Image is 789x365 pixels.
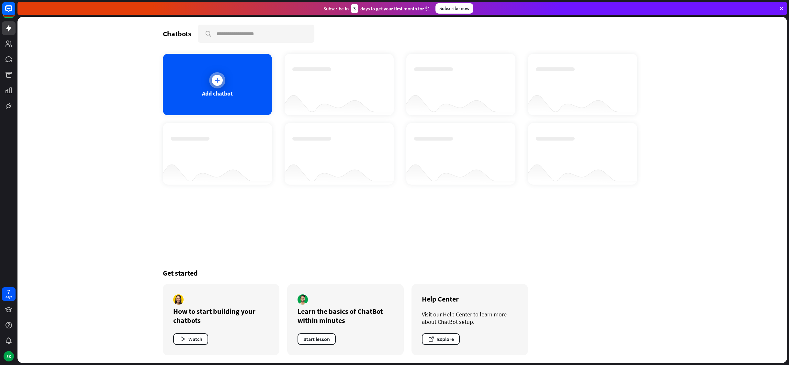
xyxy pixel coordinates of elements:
img: author [173,294,184,305]
div: SK [4,351,14,361]
div: Add chatbot [202,90,233,97]
div: Visit our Help Center to learn more about ChatBot setup. [422,311,518,325]
div: Subscribe in days to get your first month for $1 [323,4,430,13]
button: Explore [422,333,460,345]
a: 7 days [2,287,16,301]
div: Chatbots [163,29,191,38]
div: 7 [7,289,10,295]
button: Start lesson [298,333,336,345]
button: Open LiveChat chat widget [5,3,25,22]
div: Subscribe now [435,3,473,14]
div: 3 [351,4,358,13]
div: Help Center [422,294,518,303]
div: How to start building your chatbots [173,307,269,325]
div: days [6,295,12,299]
div: Learn the basics of ChatBot within minutes [298,307,393,325]
button: Watch [173,333,208,345]
div: Get started [163,268,642,278]
img: author [298,294,308,305]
